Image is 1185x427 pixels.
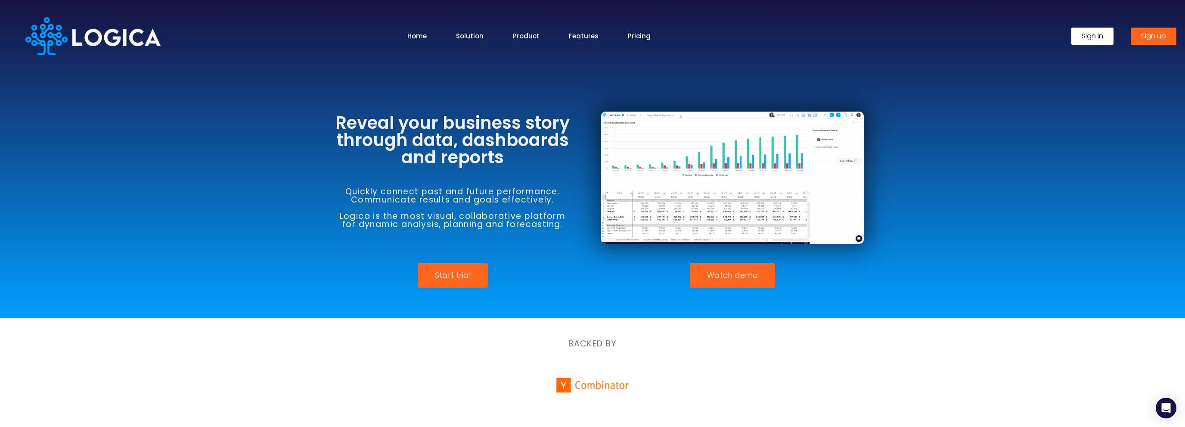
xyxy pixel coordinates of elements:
a: Features [569,31,599,41]
a: Sign up [1131,28,1176,45]
div: Open Intercom Messenger [1156,398,1176,418]
span: Sign in [1082,33,1103,40]
span: Watch demo [707,271,758,279]
span: Start trial [435,271,471,279]
a: Pricing [628,31,651,41]
h3: Reveal your business story through data, dashboards and reports [321,114,584,166]
a: Watch demo [690,263,775,288]
a: Start trial [418,263,488,288]
span: Sign up [1141,33,1166,40]
h6: Quickly connect past and future performance. Communicate results and goals effectively. Logica is... [321,187,584,228]
h6: BACKED BY [360,340,825,348]
a: Product [513,31,540,41]
img: Logica [25,17,161,55]
a: Logica [25,31,161,41]
a: Home [407,31,427,41]
a: Solution [456,31,484,41]
a: Sign in [1071,28,1114,45]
